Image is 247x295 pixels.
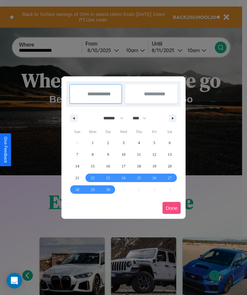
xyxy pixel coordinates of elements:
button: 25 [131,172,147,184]
button: 29 [85,184,100,195]
button: 15 [85,160,100,172]
button: 9 [100,149,116,160]
button: 28 [70,184,85,195]
button: 4 [131,137,147,149]
button: 3 [116,137,131,149]
button: 13 [162,149,177,160]
span: Fri [147,127,162,137]
button: 17 [116,160,131,172]
span: 24 [122,172,125,184]
button: 22 [85,172,100,184]
button: 6 [162,137,177,149]
span: Wed [116,127,131,137]
button: 20 [162,160,177,172]
span: 9 [107,149,109,160]
span: 2 [107,137,109,149]
button: 24 [116,172,131,184]
div: Give Feedback [3,137,8,163]
button: 1 [85,137,100,149]
span: Sun [70,127,85,137]
span: 3 [123,137,124,149]
button: 16 [100,160,116,172]
span: 18 [137,160,141,172]
button: 30 [100,184,116,195]
span: 13 [168,149,172,160]
button: 7 [70,149,85,160]
button: 12 [147,149,162,160]
span: 4 [138,137,140,149]
button: 10 [116,149,131,160]
button: 8 [85,149,100,160]
span: 30 [106,184,110,195]
span: 16 [106,160,110,172]
span: 1 [92,137,94,149]
span: 14 [75,160,79,172]
button: Done [162,202,181,214]
button: 21 [70,172,85,184]
span: 28 [75,184,79,195]
span: 23 [106,172,110,184]
span: 8 [92,149,94,160]
button: 23 [100,172,116,184]
span: Sat [162,127,177,137]
div: Open Intercom Messenger [6,273,22,288]
button: 2 [100,137,116,149]
span: Tue [100,127,116,137]
button: 5 [147,137,162,149]
button: 26 [147,172,162,184]
span: 22 [91,172,95,184]
span: 5 [153,137,155,149]
span: 27 [168,172,172,184]
span: 25 [137,172,141,184]
span: 20 [168,160,172,172]
button: 11 [131,149,147,160]
span: 11 [137,149,141,160]
span: 12 [152,149,156,160]
span: 10 [122,149,125,160]
span: 29 [91,184,95,195]
span: 6 [169,137,171,149]
button: 18 [131,160,147,172]
span: Mon [85,127,100,137]
button: 14 [70,160,85,172]
span: 7 [76,149,78,160]
span: 15 [91,160,95,172]
button: 27 [162,172,177,184]
span: 17 [122,160,125,172]
button: 19 [147,160,162,172]
span: 26 [152,172,156,184]
span: 21 [75,172,79,184]
span: Thu [131,127,147,137]
span: 19 [152,160,156,172]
